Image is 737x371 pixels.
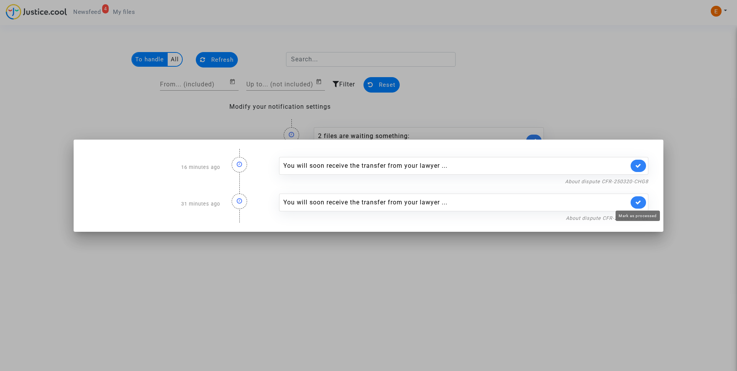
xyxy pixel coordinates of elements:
[83,149,225,186] div: 16 minutes ago
[566,215,648,221] a: About dispute CFR-240809-9TQ2
[283,198,629,207] div: You will soon receive the transfer from your lawyer ...
[565,179,648,184] a: About dispute CFR-250320-CHG8
[83,186,225,223] div: 31 minutes ago
[283,161,629,170] div: You will soon receive the transfer from your lawyer ...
